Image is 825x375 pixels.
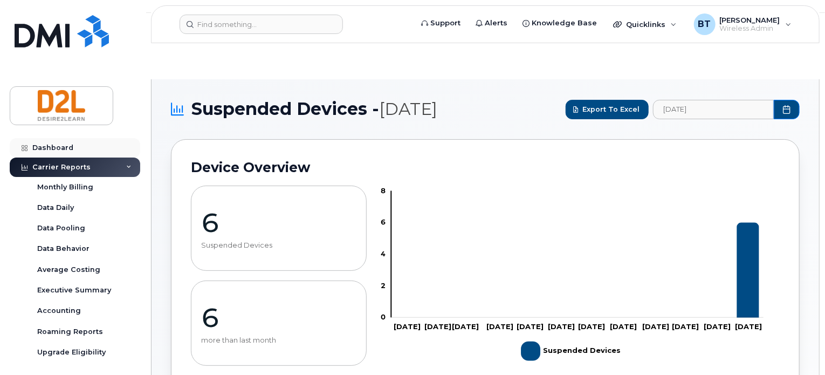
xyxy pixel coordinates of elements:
span: Export to Excel [582,104,640,114]
tspan: 4 [381,249,386,258]
tspan: [DATE] [548,323,575,331]
tspan: [DATE] [704,323,731,331]
button: Choose Date [774,100,800,119]
tspan: 0 [381,313,386,322]
span: [DATE] [379,99,437,119]
tspan: [DATE] [486,323,513,331]
span: Suspended Devices - [191,99,437,120]
h2: Device Overview [191,159,780,175]
button: Export to Excel [566,100,649,119]
g: Legend [521,337,621,365]
tspan: [DATE] [610,323,637,331]
tspan: [DATE] [452,323,479,331]
p: 6 [201,207,356,239]
tspan: [DATE] [394,323,421,331]
g: Chart [381,186,764,365]
tspan: 6 [381,217,386,226]
p: Suspended Devices [201,241,356,250]
input: archived_billing_data [653,100,774,119]
tspan: [DATE] [643,323,670,331]
tspan: [DATE] [424,323,451,331]
tspan: [DATE] [517,323,544,331]
g: Suspended Devices [396,223,759,318]
p: more than last month [201,336,356,345]
tspan: [DATE] [735,323,762,331]
tspan: 8 [381,186,386,195]
g: Suspended Devices [521,337,621,365]
tspan: [DATE] [579,323,606,331]
tspan: 2 [381,281,386,290]
tspan: [DATE] [672,323,699,331]
p: 6 [201,302,356,334]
